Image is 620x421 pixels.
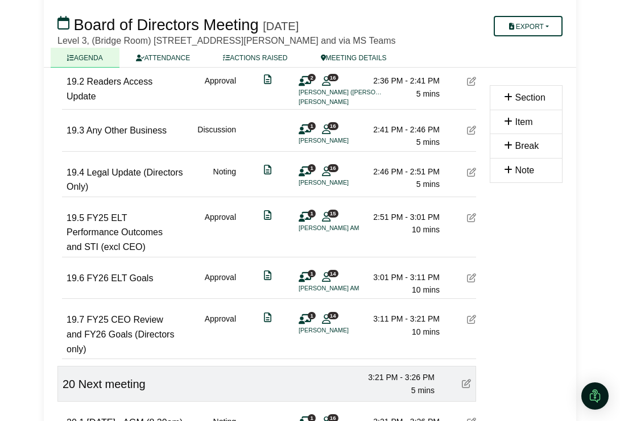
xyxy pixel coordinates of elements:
[416,180,440,189] span: 5 mins
[515,93,545,102] span: Section
[205,312,236,356] div: Approval
[299,97,384,107] li: [PERSON_NAME]
[308,74,316,81] span: 2
[360,165,440,178] div: 2:46 PM - 2:51 PM
[355,371,435,384] div: 3:21 PM - 3:26 PM
[416,89,440,98] span: 5 mins
[515,117,532,127] span: Item
[515,141,539,151] span: Break
[67,273,84,283] span: 19.6
[360,312,440,325] div: 3:11 PM - 3:21 PM
[360,74,440,87] div: 2:36 PM - 2:41 PM
[205,211,236,255] div: Approval
[412,225,440,234] span: 10 mins
[299,136,384,145] li: [PERSON_NAME]
[205,271,236,297] div: Approval
[299,223,384,233] li: [PERSON_NAME] AM
[67,168,84,177] span: 19.4
[328,312,338,319] span: 14
[304,48,403,68] a: MEETING DETAILS
[308,122,316,130] span: 1
[328,164,338,172] span: 16
[206,48,304,68] a: ACTIONS RAISED
[67,315,84,324] span: 19.7
[263,19,299,33] div: [DATE]
[412,285,440,294] span: 10 mins
[299,284,384,293] li: [PERSON_NAME] AM
[63,378,75,390] span: 20
[411,386,435,395] span: 5 mins
[328,74,338,81] span: 16
[412,327,440,336] span: 10 mins
[581,382,609,410] div: Open Intercom Messenger
[197,123,236,149] div: Discussion
[78,378,146,390] span: Next meeting
[360,123,440,136] div: 2:41 PM - 2:46 PM
[119,48,206,68] a: ATTENDANCE
[328,122,338,130] span: 16
[360,211,440,223] div: 2:51 PM - 3:01 PM
[67,126,84,135] span: 19.3
[67,77,84,86] span: 19.2
[299,326,384,335] li: [PERSON_NAME]
[515,165,534,175] span: Note
[67,77,152,101] span: Readers Access Update
[67,315,174,353] span: FY25 CEO Review and FY26 Goals (Directors only)
[87,273,154,283] span: FY26 ELT Goals
[51,48,119,68] a: AGENDA
[57,36,396,45] span: Level 3, (Bridge Room) [STREET_ADDRESS][PERSON_NAME] and via MS Teams
[299,87,384,97] li: [PERSON_NAME] ([PERSON_NAME]) [PERSON_NAME]
[213,165,236,194] div: Noting
[494,16,563,36] button: Export
[308,312,316,319] span: 1
[67,213,84,223] span: 19.5
[74,16,259,34] span: Board of Directors Meeting
[67,213,163,252] span: FY25 ELT Performance Outcomes and STI (excl CEO)
[67,168,183,192] span: Legal Update (Directors Only)
[416,137,440,147] span: 5 mins
[308,164,316,172] span: 1
[328,270,338,277] span: 14
[308,270,316,277] span: 1
[360,271,440,284] div: 3:01 PM - 3:11 PM
[299,178,384,187] li: [PERSON_NAME]
[86,126,167,135] span: Any Other Business
[308,210,316,217] span: 1
[205,74,236,107] div: Approval
[328,210,338,217] span: 15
